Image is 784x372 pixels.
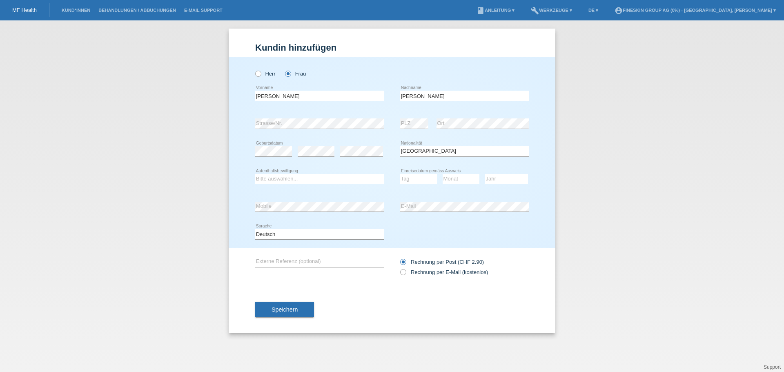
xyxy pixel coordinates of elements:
[527,8,576,13] a: buildWerkzeuge ▾
[615,7,623,15] i: account_circle
[12,7,37,13] a: MF Health
[764,364,781,370] a: Support
[472,8,519,13] a: bookAnleitung ▾
[285,71,290,76] input: Frau
[58,8,94,13] a: Kund*innen
[272,306,298,313] span: Speichern
[531,7,539,15] i: build
[584,8,602,13] a: DE ▾
[180,8,227,13] a: E-Mail Support
[94,8,180,13] a: Behandlungen / Abbuchungen
[400,269,405,279] input: Rechnung per E-Mail (kostenlos)
[400,259,484,265] label: Rechnung per Post (CHF 2.90)
[610,8,780,13] a: account_circleFineSkin Group AG (0%) - [GEOGRAPHIC_DATA], [PERSON_NAME] ▾
[400,259,405,269] input: Rechnung per Post (CHF 2.90)
[255,302,314,317] button: Speichern
[255,42,529,53] h1: Kundin hinzufügen
[477,7,485,15] i: book
[255,71,276,77] label: Herr
[255,71,261,76] input: Herr
[400,269,488,275] label: Rechnung per E-Mail (kostenlos)
[285,71,306,77] label: Frau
